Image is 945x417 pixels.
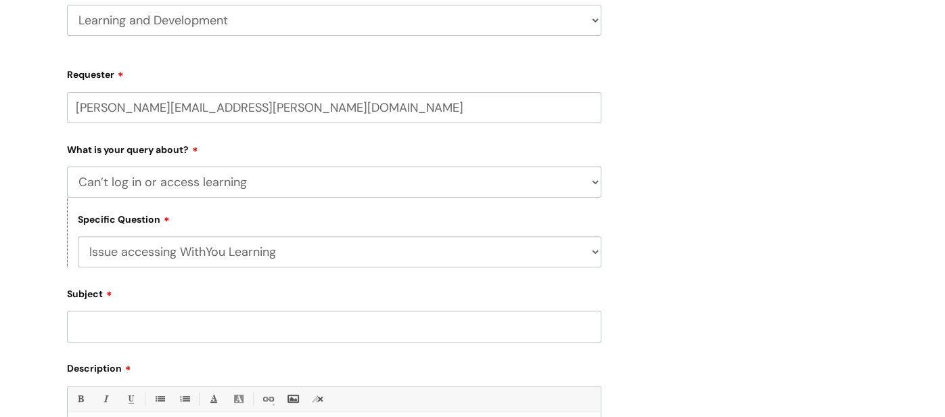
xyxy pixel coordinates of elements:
a: • Unordered List (Ctrl-Shift-7) [151,391,168,408]
a: Bold (Ctrl-B) [72,391,89,408]
label: Specific Question [78,212,170,225]
label: Subject [67,284,601,300]
a: Underline(Ctrl-U) [122,391,139,408]
label: Requester [67,64,601,81]
label: Description [67,358,601,374]
a: Italic (Ctrl-I) [97,391,114,408]
a: Font Color [205,391,222,408]
a: Link [259,391,276,408]
a: Back Color [230,391,247,408]
a: Insert Image... [284,391,301,408]
a: 1. Ordered List (Ctrl-Shift-8) [176,391,193,408]
label: What is your query about? [67,139,601,156]
a: Remove formatting (Ctrl-\) [309,391,326,408]
input: Email [67,92,601,123]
